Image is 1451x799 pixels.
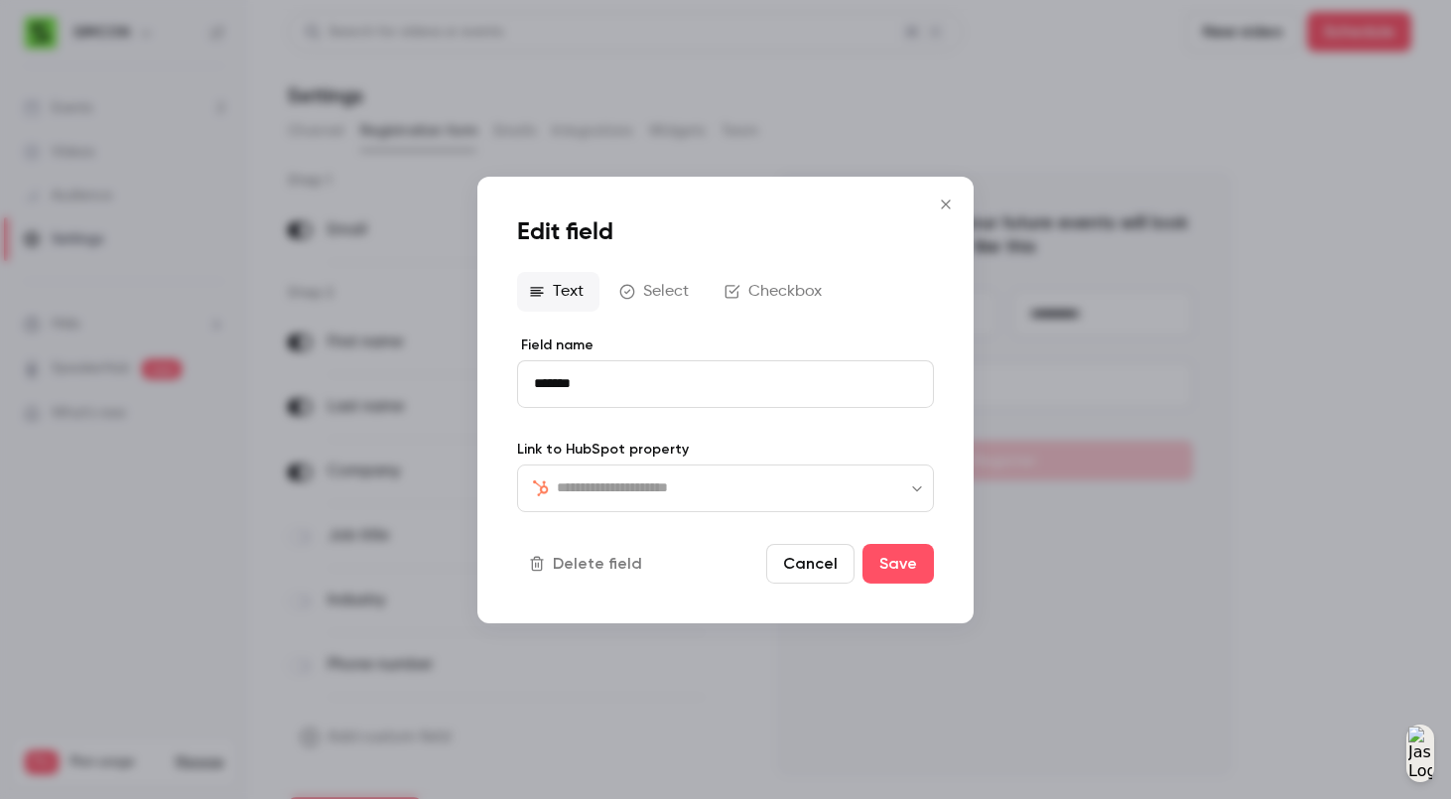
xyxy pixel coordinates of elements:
[517,544,658,584] button: Delete field
[766,544,855,584] button: Cancel
[862,544,934,584] button: Save
[517,271,599,311] button: Text
[517,439,934,459] label: Link to HubSpot property
[517,215,934,247] h1: Edit field
[713,271,838,311] button: Checkbox
[607,271,705,311] button: Select
[907,478,927,498] button: Open
[926,184,966,223] button: Close
[517,334,934,354] label: Field name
